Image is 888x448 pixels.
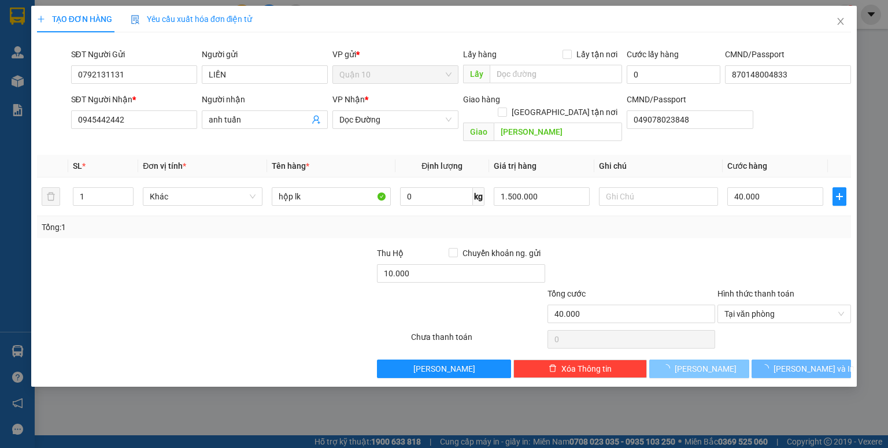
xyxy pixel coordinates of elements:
span: Giá trị hàng [494,161,536,171]
span: Lấy tận nơi [572,48,622,61]
span: Dọc Đường [339,111,452,128]
div: CMND/Passport [627,93,753,106]
div: SĐT Người Nhận [71,93,197,106]
div: SĐT Người Gửi [71,48,197,61]
span: user-add [312,115,321,124]
button: [PERSON_NAME] [649,360,749,378]
span: [PERSON_NAME] và In [774,362,854,375]
input: 0 [494,187,590,206]
span: Chuyển khoản ng. gửi [458,247,545,260]
span: loading [761,364,774,372]
span: Yêu cầu xuất hóa đơn điện tử [131,14,253,24]
label: Cước lấy hàng [627,50,679,59]
span: Tại văn phòng [724,305,844,323]
input: Dọc đường [494,123,622,141]
button: delete [42,187,60,206]
span: [GEOGRAPHIC_DATA] tận nơi [507,106,622,119]
span: Đơn vị tính [143,161,186,171]
span: plus [833,192,846,201]
div: Tổng: 1 [42,221,343,234]
input: Dọc đường [490,65,622,83]
th: Ghi chú [594,155,723,177]
button: [PERSON_NAME] và In [752,360,852,378]
img: icon [131,15,140,24]
span: plus [37,15,45,23]
span: kg [473,187,484,206]
button: Close [824,6,857,38]
span: Quận 10 [339,66,452,83]
span: Khác [150,188,255,205]
input: Cước lấy hàng [627,65,720,84]
span: Giao hàng [463,95,500,104]
span: loading [662,364,675,372]
button: deleteXóa Thông tin [513,360,647,378]
span: close [836,17,845,26]
span: Xóa Thông tin [561,362,612,375]
span: Tên hàng [272,161,309,171]
span: delete [549,364,557,373]
span: Lấy [463,65,490,83]
input: Ghi Chú [599,187,718,206]
button: plus [832,187,846,206]
span: TẠO ĐƠN HÀNG [37,14,112,24]
div: VP gửi [332,48,458,61]
span: Tổng cước [547,289,586,298]
button: [PERSON_NAME] [377,360,510,378]
span: Định lượng [421,161,462,171]
span: SL [73,161,82,171]
div: Người nhận [202,93,328,106]
div: Chưa thanh toán [410,331,546,351]
div: CMND/Passport [725,48,851,61]
span: Giao [463,123,494,141]
span: Cước hàng [727,161,767,171]
label: Hình thức thanh toán [717,289,794,298]
span: Lấy hàng [463,50,497,59]
span: Thu Hộ [377,249,404,258]
span: VP Nhận [332,95,365,104]
div: Người gửi [202,48,328,61]
input: VD: Bàn, Ghế [272,187,391,206]
span: [PERSON_NAME] [413,362,475,375]
span: [PERSON_NAME] [675,362,737,375]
